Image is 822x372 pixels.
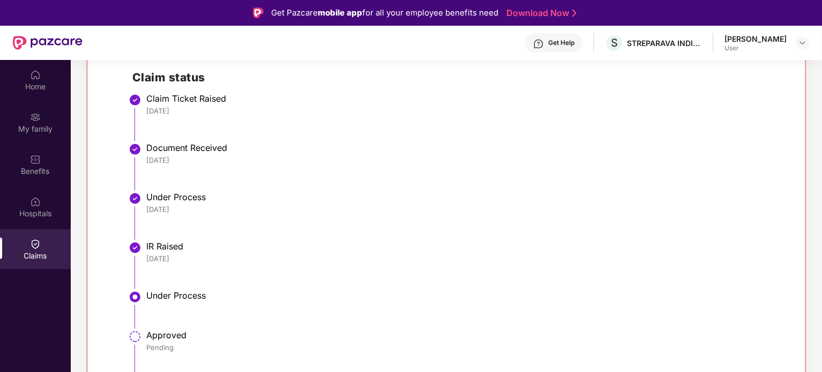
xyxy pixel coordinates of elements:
img: svg+xml;base64,PHN2ZyBpZD0iSG9zcGl0YWxzIiB4bWxucz0iaHR0cDovL3d3dy53My5vcmcvMjAwMC9zdmciIHdpZHRoPS... [30,196,41,207]
div: [DATE] [146,106,782,116]
img: svg+xml;base64,PHN2ZyBpZD0iU3RlcC1Eb25lLTMyeDMyIiB4bWxucz0iaHR0cDovL3d3dy53My5vcmcvMjAwMC9zdmciIH... [129,241,141,254]
div: Claim Ticket Raised [146,93,782,104]
div: Under Process [146,192,782,202]
div: Pending [146,343,782,352]
img: svg+xml;base64,PHN2ZyB3aWR0aD0iMjAiIGhlaWdodD0iMjAiIHZpZXdCb3g9IjAgMCAyMCAyMCIgZmlsbD0ibm9uZSIgeG... [30,112,41,123]
img: svg+xml;base64,PHN2ZyBpZD0iU3RlcC1BY3RpdmUtMzJ4MzIiIHhtbG5zPSJodHRwOi8vd3d3LnczLm9yZy8yMDAwL3N2Zy... [129,291,141,303]
img: svg+xml;base64,PHN2ZyBpZD0iRHJvcGRvd24tMzJ4MzIiIHhtbG5zPSJodHRwOi8vd3d3LnczLm9yZy8yMDAwL3N2ZyIgd2... [798,39,807,47]
img: Logo [253,7,264,18]
img: svg+xml;base64,PHN2ZyBpZD0iSGVscC0zMngzMiIgeG1sbnM9Imh0dHA6Ly93d3cudzMub3JnLzIwMDAvc3ZnIiB3aWR0aD... [533,39,544,49]
div: Document Received [146,142,782,153]
div: Under Process [146,290,782,301]
img: svg+xml;base64,PHN2ZyBpZD0iU3RlcC1Eb25lLTMyeDMyIiB4bWxucz0iaHR0cDovL3d3dy53My5vcmcvMjAwMC9zdmciIH... [129,192,141,205]
div: [DATE] [146,254,782,263]
img: New Pazcare Logo [13,36,83,50]
div: Get Pazcare for all your employee benefits need [271,6,498,19]
div: Approved [146,330,782,340]
strong: mobile app [318,7,362,18]
img: svg+xml;base64,PHN2ZyBpZD0iU3RlcC1QZW5kaW5nLTMyeDMyIiB4bWxucz0iaHR0cDovL3d3dy53My5vcmcvMjAwMC9zdm... [129,330,141,343]
img: Stroke [572,7,577,19]
div: User [724,44,787,52]
img: svg+xml;base64,PHN2ZyBpZD0iU3RlcC1Eb25lLTMyeDMyIiB4bWxucz0iaHR0cDovL3d3dy53My5vcmcvMjAwMC9zdmciIH... [129,143,141,156]
span: S [611,36,618,49]
a: Download Now [506,7,573,19]
div: [DATE] [146,204,782,214]
div: IR Raised [146,241,782,252]
h2: Claim status [132,69,782,86]
div: [DATE] [146,155,782,165]
img: svg+xml;base64,PHN2ZyBpZD0iU3RlcC1Eb25lLTMyeDMyIiB4bWxucz0iaHR0cDovL3d3dy53My5vcmcvMjAwMC9zdmciIH... [129,94,141,107]
img: svg+xml;base64,PHN2ZyBpZD0iQmVuZWZpdHMiIHhtbG5zPSJodHRwOi8vd3d3LnczLm9yZy8yMDAwL3N2ZyIgd2lkdGg9Ij... [30,154,41,165]
img: svg+xml;base64,PHN2ZyBpZD0iQ2xhaW0iIHhtbG5zPSJodHRwOi8vd3d3LnczLm9yZy8yMDAwL3N2ZyIgd2lkdGg9IjIwIi... [30,239,41,249]
img: svg+xml;base64,PHN2ZyBpZD0iSG9tZSIgeG1sbnM9Imh0dHA6Ly93d3cudzMub3JnLzIwMDAvc3ZnIiB3aWR0aD0iMjAiIG... [30,70,41,80]
div: [PERSON_NAME] [724,34,787,44]
div: Get Help [548,39,574,47]
div: STREPARAVA INDIA PRIVATE LIMITED [627,38,702,48]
